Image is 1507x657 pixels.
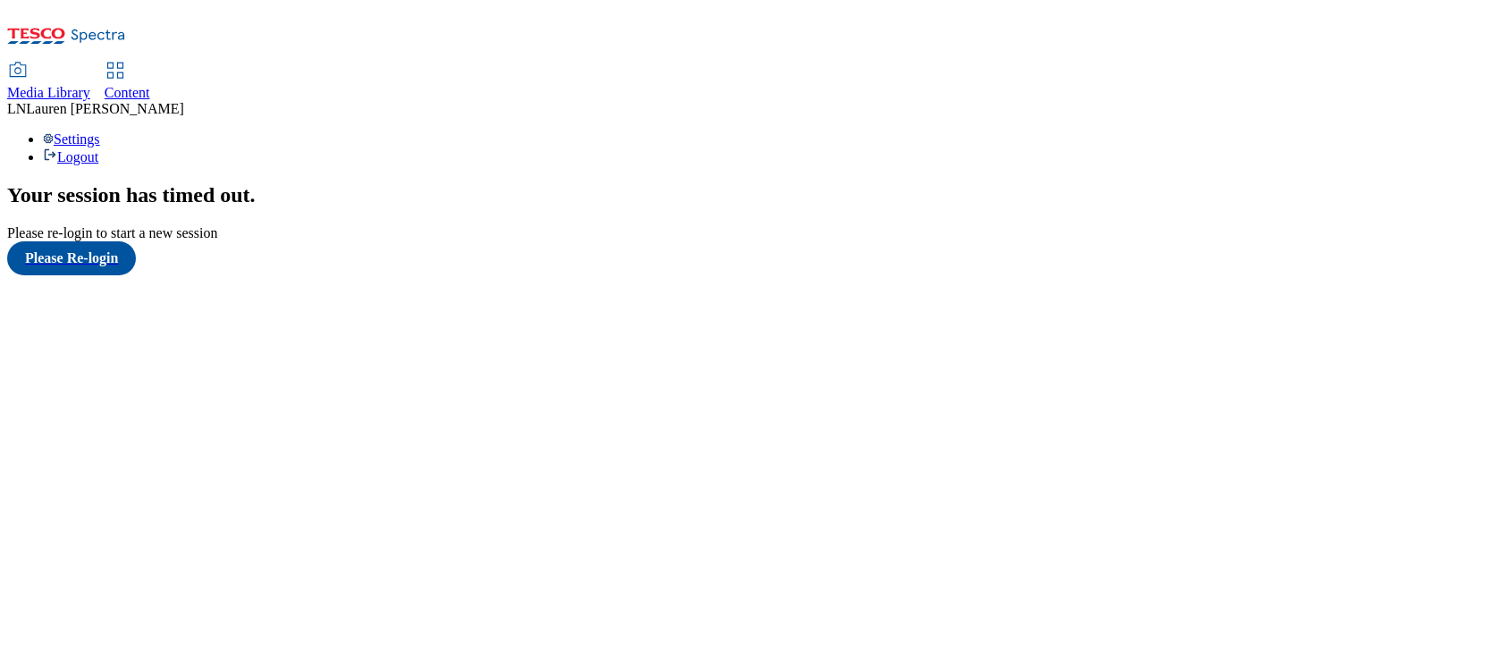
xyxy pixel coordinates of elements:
[7,183,1500,207] h2: Your session has timed out
[7,241,136,275] button: Please Re-login
[250,183,256,206] span: .
[7,63,90,101] a: Media Library
[7,85,90,100] span: Media Library
[105,63,150,101] a: Content
[43,149,98,164] a: Logout
[43,131,100,147] a: Settings
[26,101,183,116] span: Lauren [PERSON_NAME]
[7,101,26,116] span: LN
[7,241,1500,275] a: Please Re-login
[7,225,1500,241] div: Please re-login to start a new session
[105,85,150,100] span: Content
